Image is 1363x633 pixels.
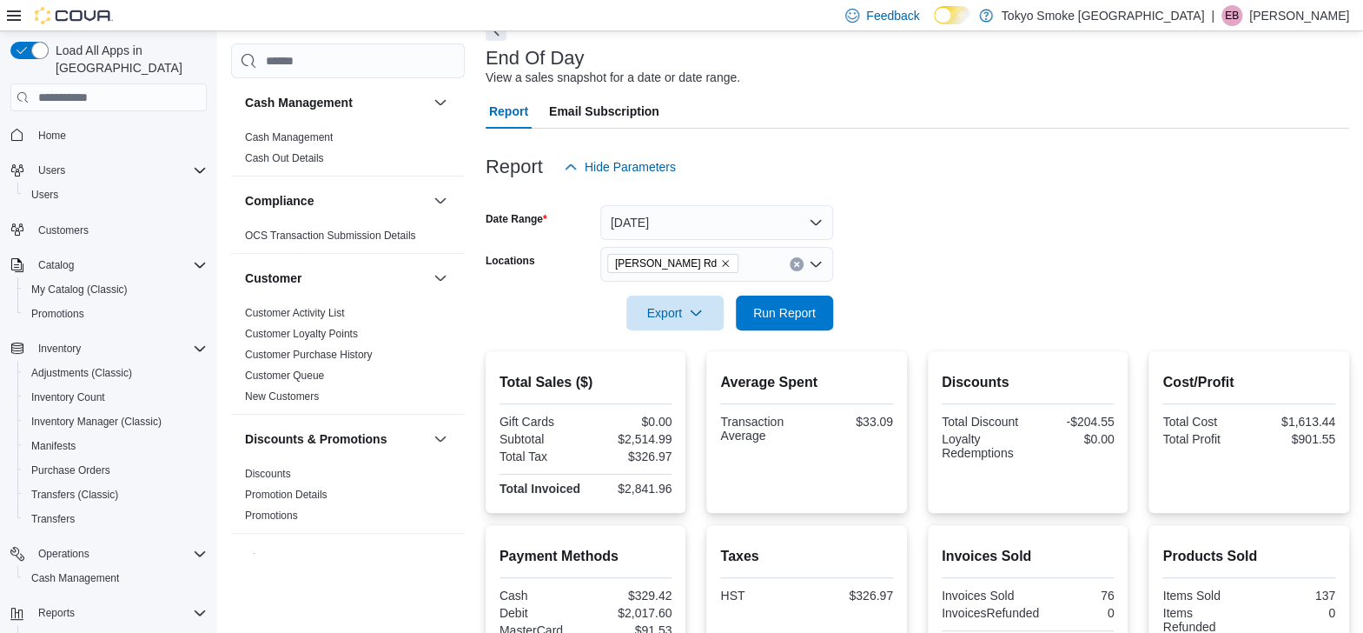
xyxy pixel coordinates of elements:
[245,94,353,111] h3: Cash Management
[736,296,833,330] button: Run Report
[31,338,88,359] button: Inventory
[245,468,291,480] a: Discounts
[1253,606,1335,620] div: 0
[17,483,214,507] button: Transfers (Classic)
[245,550,291,567] h3: Finance
[31,307,84,321] span: Promotions
[500,546,672,567] h2: Payment Methods
[17,302,214,326] button: Promotions
[1162,372,1335,393] h2: Cost/Profit
[245,306,345,320] span: Customer Activity List
[430,429,451,450] button: Discounts & Promotions
[245,369,324,383] span: Customer Queue
[24,303,207,324] span: Promotions
[38,223,89,237] span: Customers
[3,122,214,147] button: Home
[245,192,314,210] h3: Compliance
[38,258,74,272] span: Catalog
[24,411,207,432] span: Inventory Manager (Classic)
[31,415,162,429] span: Inventory Manager (Classic)
[3,542,214,566] button: Operations
[1162,415,1245,429] div: Total Cost
[17,434,214,458] button: Manifests
[486,212,547,226] label: Date Range
[1253,432,1335,446] div: $901.55
[245,488,328,502] span: Promotion Details
[24,279,135,300] a: My Catalog (Classic)
[24,568,126,589] a: Cash Management
[31,125,73,146] a: Home
[17,385,214,410] button: Inventory Count
[31,160,207,181] span: Users
[589,589,672,603] div: $329.42
[245,467,291,481] span: Discounts
[24,363,207,383] span: Adjustments (Classic)
[245,307,345,319] a: Customer Activity List
[245,131,333,143] a: Cash Management
[24,484,207,505] span: Transfers (Classic)
[720,589,803,603] div: HST
[753,304,816,322] span: Run Report
[38,342,81,356] span: Inventory
[1002,5,1205,26] p: Tokyo Smoke [GEOGRAPHIC_DATA]
[486,254,535,268] label: Locations
[245,327,358,341] span: Customer Loyalty Points
[31,188,58,202] span: Users
[24,387,112,408] a: Inventory Count
[809,257,823,271] button: Open list of options
[31,390,105,404] span: Inventory Count
[24,279,207,300] span: My Catalog (Classic)
[934,6,970,24] input: Dark Mode
[589,450,672,463] div: $326.97
[500,606,582,620] div: Debit
[430,92,451,113] button: Cash Management
[790,257,804,271] button: Clear input
[1253,589,1335,603] div: 137
[231,127,465,176] div: Cash Management
[24,184,65,205] a: Users
[245,390,319,403] a: New Customers
[589,432,672,446] div: $2,514.99
[1249,5,1349,26] p: [PERSON_NAME]
[31,439,76,453] span: Manifests
[500,589,582,603] div: Cash
[942,432,1024,460] div: Loyalty Redemptions
[3,217,214,243] button: Customers
[557,150,683,184] button: Hide Parameters
[31,543,207,564] span: Operations
[24,460,117,481] a: Purchase Orders
[24,436,83,456] a: Manifests
[38,129,66,143] span: Home
[31,603,207,623] span: Reports
[245,349,373,361] a: Customer Purchase History
[430,190,451,211] button: Compliance
[500,432,582,446] div: Subtotal
[1221,5,1242,26] div: Ebrahim Badsha
[38,606,75,620] span: Reports
[3,601,214,625] button: Reports
[866,7,919,24] span: Feedback
[245,430,387,448] h3: Discounts & Promotions
[31,512,75,526] span: Transfers
[637,296,713,330] span: Export
[500,415,582,429] div: Gift Cards
[942,606,1039,620] div: InvoicesRefunded
[245,328,358,340] a: Customer Loyalty Points
[24,184,207,205] span: Users
[589,482,672,496] div: $2,841.96
[1162,589,1245,603] div: Items Sold
[245,229,416,243] span: OCS Transaction Submission Details
[31,603,82,623] button: Reports
[1031,432,1114,446] div: $0.00
[31,283,128,297] span: My Catalog (Classic)
[38,547,89,561] span: Operations
[3,336,214,361] button: Inventory
[24,509,207,530] span: Transfers
[231,463,465,533] div: Discounts & Promotions
[811,589,893,603] div: $326.97
[17,507,214,531] button: Transfers
[245,550,427,567] button: Finance
[720,258,731,269] button: Remove Barrie Essa Rd from selection in this group
[24,387,207,408] span: Inventory Count
[245,509,298,523] span: Promotions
